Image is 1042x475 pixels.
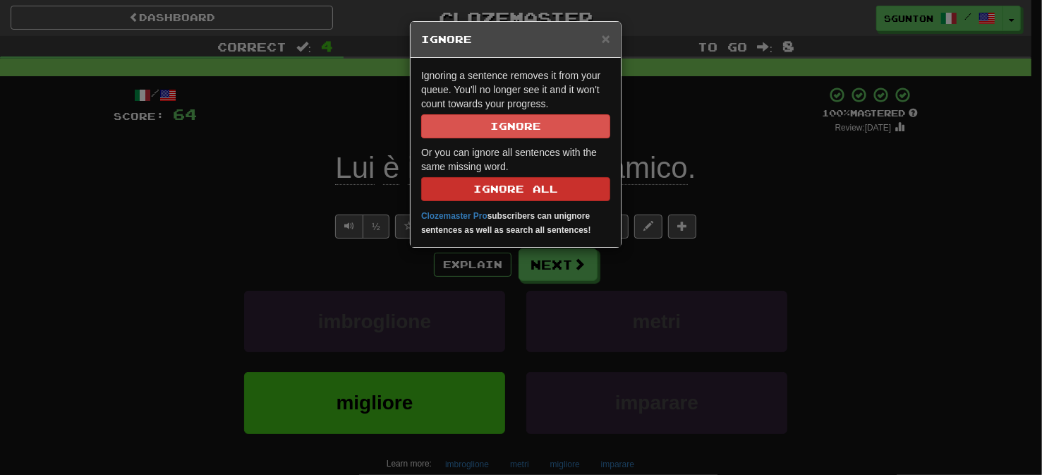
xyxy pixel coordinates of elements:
p: Ignoring a sentence removes it from your queue. You'll no longer see it and it won't count toward... [421,68,610,138]
button: Ignore All [421,177,610,201]
p: Or you can ignore all sentences with the same missing word. [421,145,610,201]
button: Ignore [421,114,610,138]
button: Close [602,31,610,46]
strong: subscribers can unignore sentences as well as search all sentences! [421,211,591,235]
span: × [602,30,610,47]
h5: Ignore [421,32,610,47]
a: Clozemaster Pro [421,211,487,221]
